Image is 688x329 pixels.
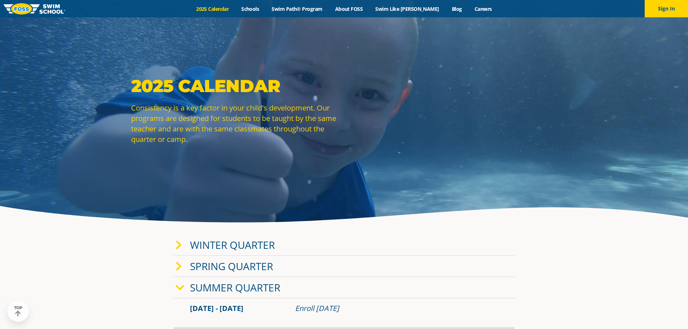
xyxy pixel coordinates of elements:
a: Blog [445,5,468,12]
a: Schools [235,5,265,12]
a: About FOSS [329,5,369,12]
a: Careers [468,5,498,12]
a: Spring Quarter [190,259,273,273]
a: Swim Like [PERSON_NAME] [369,5,446,12]
div: Enroll [DATE] [295,303,498,313]
div: TOP [14,306,22,317]
a: Swim Path® Program [265,5,329,12]
a: 2025 Calendar [190,5,235,12]
span: [DATE] - [DATE] [190,303,243,313]
strong: 2025 Calendar [131,75,280,96]
p: Consistency is a key factor in your child's development. Our programs are designed for students t... [131,103,341,144]
a: Summer Quarter [190,281,280,294]
img: FOSS Swim School Logo [4,3,65,14]
a: Winter Quarter [190,238,275,252]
